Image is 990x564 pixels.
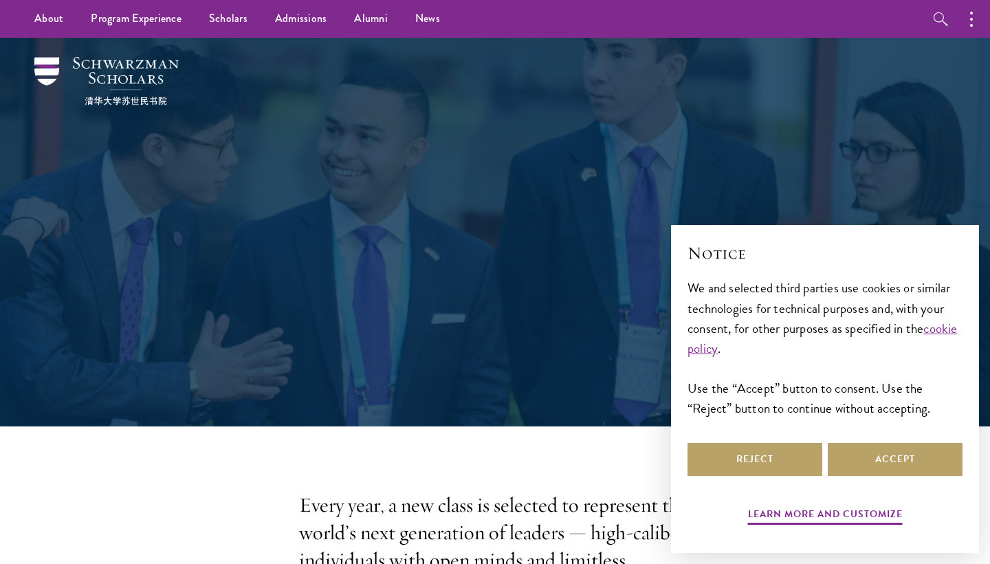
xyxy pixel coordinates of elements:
h2: Notice [687,241,962,265]
button: Accept [828,443,962,476]
div: We and selected third parties use cookies or similar technologies for technical purposes and, wit... [687,278,962,417]
button: Reject [687,443,822,476]
img: Schwarzman Scholars [34,57,179,105]
a: cookie policy [687,318,958,358]
button: Learn more and customize [748,506,903,527]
